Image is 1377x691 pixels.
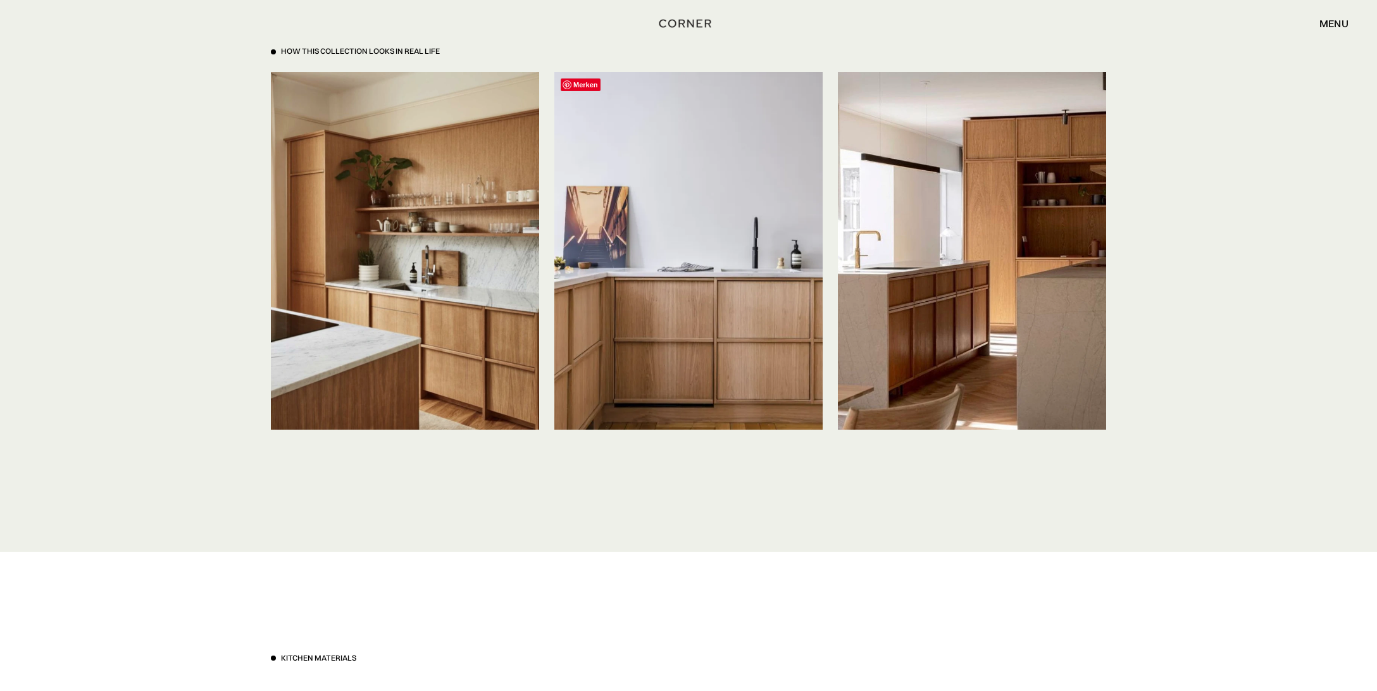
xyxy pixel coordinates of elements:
div: menu [1319,18,1349,28]
div: menu [1307,13,1349,34]
div: How This Collection looks in real life [281,46,440,57]
a: home [637,15,740,32]
span: Merken [561,78,601,91]
h3: Kitchen materials [281,653,356,664]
